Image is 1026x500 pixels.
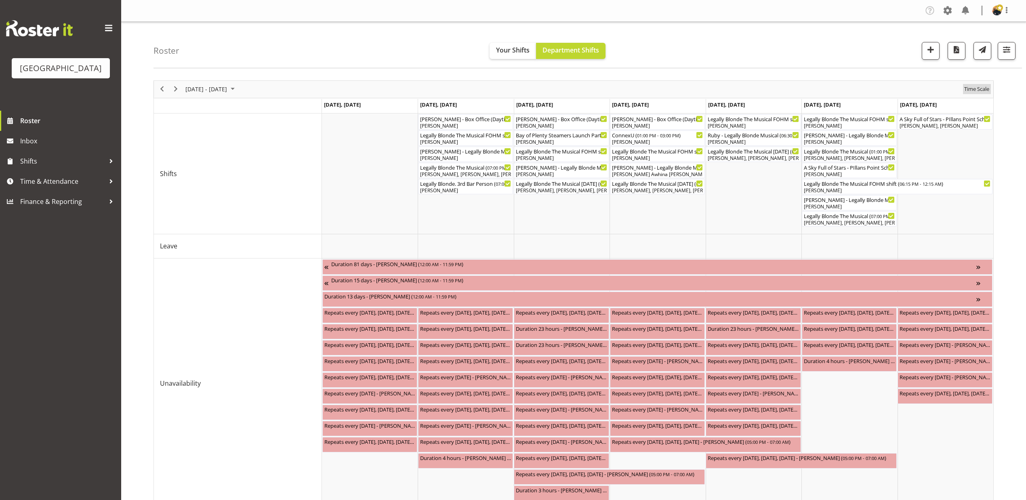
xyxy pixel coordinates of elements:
[183,81,240,98] div: Jul 28 - Aug 03, 2025
[324,340,415,349] div: Repeats every [DATE], [DATE], [DATE], [DATE] - [PERSON_NAME] ( )
[610,437,801,452] div: Unavailability"s event - Repeats every friday, wednesday, thursday - Dion Stewart Begin From Thur...
[514,372,609,388] div: Unavailability"s event - Repeats every wednesday - Aiddie Carnihan Begin From Wednesday, July 30,...
[516,187,607,194] div: [PERSON_NAME], [PERSON_NAME], [PERSON_NAME], [PERSON_NAME], [PERSON_NAME], [PERSON_NAME]
[802,195,897,210] div: Shifts"s event - Robin - Legally Blonde Musical Begin From Saturday, August 2, 2025 at 6:30:00 PM...
[324,389,415,397] div: Repeats every [DATE] - [PERSON_NAME] ( )
[514,469,705,485] div: Unavailability"s event - Repeats every friday, wednesday, thursday - Dion Stewart Begin From Wedn...
[900,101,937,108] span: [DATE], [DATE]
[420,421,511,429] div: Repeats every [DATE] - [PERSON_NAME] ( )
[418,114,513,130] div: Shifts"s event - Valerie Confirmed - Box Office (Daytime Shifts) Begin From Tuesday, July 29, 202...
[612,357,703,365] div: Repeats every [DATE] - [PERSON_NAME] ( )
[516,147,607,155] div: Legally Blonde The Musical FOHM shift ( )
[322,356,417,372] div: Unavailability"s event - Repeats every monday, tuesday, wednesday, thursday, friday - Elea Hargre...
[324,357,415,365] div: Repeats every [DATE], [DATE], [DATE], [DATE], [DATE] - [PERSON_NAME] ( )
[612,405,703,413] div: Repeats every [DATE] - [PERSON_NAME] ( )
[331,276,977,284] div: Duration 15 days - [PERSON_NAME] ( )
[418,453,513,468] div: Unavailability"s event - Duration 4 hours - Lisa Camplin Begin From Tuesday, July 29, 2025 at 9:0...
[708,139,799,146] div: [PERSON_NAME]
[706,308,801,323] div: Unavailability"s event - Repeats every monday, tuesday, wednesday, thursday, friday, saturday, su...
[420,171,511,178] div: [PERSON_NAME], [PERSON_NAME], [PERSON_NAME], [PERSON_NAME], [PERSON_NAME], [PERSON_NAME]
[418,130,513,146] div: Shifts"s event - Legally Blonde The Musical FOHM shift Begin From Tuesday, July 29, 2025 at 6:15:...
[420,115,511,123] div: [PERSON_NAME] - Box Office (Daytime Shifts) ( )
[420,324,511,332] div: Repeats every [DATE], [DATE], [DATE], [DATE], [DATE], [DATE], [DATE] - [PERSON_NAME] ( )
[322,389,417,404] div: Unavailability"s event - Repeats every monday - Skye Colonna Begin From Monday, July 28, 2025 at ...
[418,372,513,388] div: Unavailability"s event - Repeats every tuesday - Skye Colonna Begin From Tuesday, July 29, 2025 a...
[708,405,799,413] div: Repeats every [DATE], [DATE], [DATE], [DATE], [DATE] - [PERSON_NAME] Awhina [PERSON_NAME] ( )
[420,131,511,139] div: Legally Blonde The Musical FOHM shift ( )
[322,292,993,307] div: Unavailability"s event - Duration 13 days - Lisa Camplin Begin From Monday, July 28, 2025 at 12:0...
[20,62,102,74] div: [GEOGRAPHIC_DATA]
[610,340,705,355] div: Unavailability"s event - Repeats every monday, tuesday, wednesday, thursday, friday - Elea Hargre...
[963,84,990,94] span: Time Scale
[536,43,606,59] button: Department Shifts
[804,163,895,171] div: A Sky Full of Stars - PIllans Point School Cargo Shed ( )
[708,421,799,429] div: Repeats every [DATE], [DATE], [DATE], [DATE], [DATE], [DATE], [DATE] - [PERSON_NAME] ( )
[322,437,417,452] div: Unavailability"s event - Repeats every monday, tuesday, wednesday, thursday, friday, saturday, su...
[612,163,703,171] div: [PERSON_NAME] - Legally Blonde Musical ( )
[418,324,513,339] div: Unavailability"s event - Repeats every monday, tuesday, wednesday, thursday, friday, saturday, su...
[898,389,992,404] div: Unavailability"s event - Repeats every monday, tuesday, wednesday, thursday, friday, saturday, su...
[542,46,599,55] span: Department Shifts
[516,340,607,349] div: Duration 23 hours - [PERSON_NAME] ( )
[610,147,705,162] div: Shifts"s event - Legally Blonde The Musical FOHM shift Begin From Thursday, July 31, 2025 at 6:15...
[612,115,703,123] div: [PERSON_NAME] - Box Office (Daytime Shifts) ( )
[516,470,703,478] div: Repeats every [DATE], [DATE], [DATE] - [PERSON_NAME] ( )
[898,372,992,388] div: Unavailability"s event - Repeats every sunday - Michelle Englehardt Begin From Sunday, August 3, ...
[706,405,801,420] div: Unavailability"s event - Repeats every monday, tuesday, thursday, friday, wednesday - Bobby-Lea A...
[420,261,462,267] span: 12:00 AM - 11:59 PM
[487,164,529,171] span: 07:00 PM - 11:00 PM
[420,147,511,155] div: [PERSON_NAME] - Legally Blonde Musical ( )
[802,356,897,372] div: Unavailability"s event - Duration 4 hours - Skye Colonna Begin From Saturday, August 2, 2025 at 9...
[420,155,511,162] div: [PERSON_NAME]
[612,389,703,397] div: Repeats every [DATE], [DATE], [DATE], [DATE], [DATE] - [PERSON_NAME] Awhina [PERSON_NAME] ( )
[610,372,705,388] div: Unavailability"s event - Repeats every monday, tuesday, wednesday, thursday, friday - Lydia Noble...
[802,163,897,178] div: Shifts"s event - A Sky Full of Stars - PIllans Point School Cargo Shed Begin From Saturday, Augus...
[706,147,801,162] div: Shifts"s event - Legally Blonde The Musical 1st August Begin From Friday, August 1, 2025 at 7:00:...
[514,163,609,178] div: Shifts"s event - Wendy - Legally Blonde Musical Begin From Wednesday, July 30, 2025 at 6:30:00 PM...
[420,277,462,284] span: 12:00 AM - 11:59 PM
[154,113,322,234] td: Shifts resource
[331,260,977,268] div: Duration 81 days - [PERSON_NAME] ( )
[169,81,183,98] div: next period
[418,147,513,162] div: Shifts"s event - Valerie - Legally Blonde Musical Begin From Tuesday, July 29, 2025 at 6:30:00 PM...
[516,389,607,397] div: Repeats every [DATE], [DATE], [DATE], [DATE], [DATE] - [PERSON_NAME] ( )
[420,357,511,365] div: Repeats every [DATE], [DATE], [DATE], [DATE], [DATE] - [PERSON_NAME] ( )
[708,454,895,462] div: Repeats every [DATE], [DATE], [DATE] - [PERSON_NAME] ( )
[420,405,511,413] div: Repeats every [DATE], [DATE], [DATE], [DATE], [DATE] - [PERSON_NAME] Awhina [PERSON_NAME] ( )
[324,324,415,332] div: Repeats every [DATE], [DATE], [DATE], [DATE], [DATE], [DATE], [DATE] - [PERSON_NAME] ( )
[490,43,536,59] button: Your Shifts
[610,405,705,420] div: Unavailability"s event - Repeats every thursday - Michelle Englehardt Begin From Thursday, July 3...
[610,179,705,194] div: Shifts"s event - Legally Blonde The Musical 31st July Begin From Thursday, July 31, 2025 at 7:00:...
[418,340,513,355] div: Unavailability"s event - Repeats every monday, tuesday, thursday, friday - Aiddie Carnihan Begin ...
[871,148,913,155] span: 01:00 PM - 05:00 PM
[516,115,607,123] div: [PERSON_NAME] - Box Office (Daytime Shifts) ( )
[324,292,977,300] div: Duration 13 days - [PERSON_NAME] ( )
[418,356,513,372] div: Unavailability"s event - Repeats every monday, tuesday, wednesday, thursday, friday - Elea Hargre...
[612,437,799,445] div: Repeats every [DATE], [DATE], [DATE] - [PERSON_NAME] ( )
[804,179,991,187] div: Legally Blonde The Musical FOHM shift ( )
[516,101,553,108] span: [DATE], [DATE]
[514,405,609,420] div: Unavailability"s event - Repeats every wednesday - Skye Colonna Begin From Wednesday, July 30, 20...
[612,155,703,162] div: [PERSON_NAME]
[322,308,417,323] div: Unavailability"s event - Repeats every monday, tuesday, saturday, sunday - Dion Stewart Begin Fro...
[516,171,607,178] div: [PERSON_NAME]
[516,373,607,381] div: Repeats every [DATE] - [PERSON_NAME] ( )
[708,122,799,130] div: [PERSON_NAME]
[324,373,415,381] div: Repeats every [DATE], [DATE], [DATE], [DATE], [DATE] - [PERSON_NAME] ( )
[6,20,73,36] img: Rosterit website logo
[170,84,181,94] button: Next
[708,389,799,397] div: Repeats every [DATE] - [PERSON_NAME] ( )
[184,84,238,94] button: July 2025
[708,324,799,332] div: Duration 23 hours - [PERSON_NAME] ( )
[900,357,990,365] div: Repeats every [DATE] - [PERSON_NAME] ( )
[706,372,801,388] div: Unavailability"s event - Repeats every monday, tuesday, wednesday, thursday, friday - Lydia Noble...
[157,84,168,94] button: Previous
[900,122,990,130] div: [PERSON_NAME], [PERSON_NAME]
[900,308,990,316] div: Repeats every [DATE], [DATE], [DATE], [DATE] - [PERSON_NAME] ( )
[516,324,607,332] div: Duration 23 hours - [PERSON_NAME] ( )
[514,114,609,130] div: Shifts"s event - Robin - Box Office (Daytime Shifts) Begin From Wednesday, July 30, 2025 at 10:00...
[898,114,992,130] div: Shifts"s event - A Sky Full of Stars - PIllans Point School Cargo Shed Pack out Begin From Sunday...
[708,115,799,123] div: Legally Blonde The Musical FOHM shift ( )
[420,122,511,130] div: [PERSON_NAME]
[612,147,703,155] div: Legally Blonde The Musical FOHM shift ( )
